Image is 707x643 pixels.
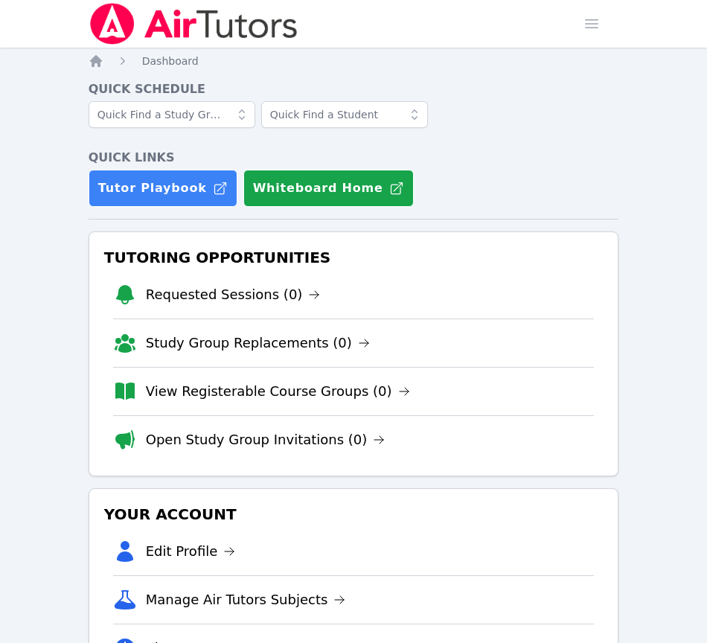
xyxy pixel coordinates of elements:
[146,333,370,354] a: Study Group Replacements (0)
[146,429,386,450] a: Open Study Group Invitations (0)
[146,541,236,562] a: Edit Profile
[89,149,619,167] h4: Quick Links
[89,54,619,68] nav: Breadcrumb
[101,244,607,271] h3: Tutoring Opportunities
[146,589,346,610] a: Manage Air Tutors Subjects
[89,101,255,128] input: Quick Find a Study Group
[89,3,299,45] img: Air Tutors
[261,101,428,128] input: Quick Find a Student
[243,170,414,207] button: Whiteboard Home
[142,54,199,68] a: Dashboard
[101,501,607,528] h3: Your Account
[146,381,410,402] a: View Registerable Course Groups (0)
[146,284,321,305] a: Requested Sessions (0)
[142,55,199,67] span: Dashboard
[89,170,237,207] a: Tutor Playbook
[89,80,619,98] h4: Quick Schedule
